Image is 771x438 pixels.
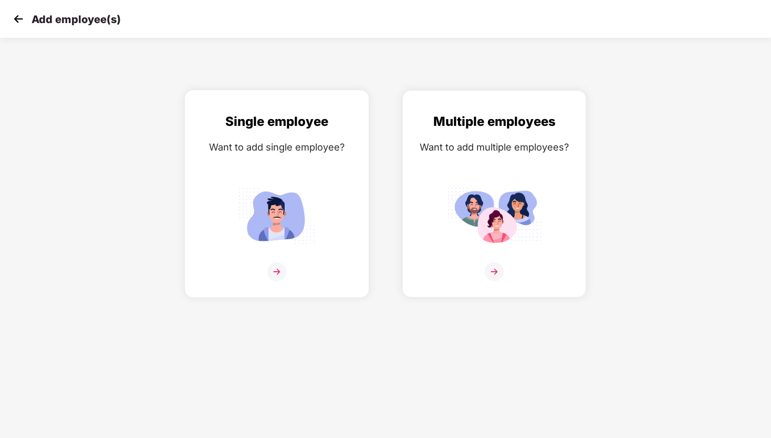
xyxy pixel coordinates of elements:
img: svg+xml;base64,PHN2ZyB4bWxucz0iaHR0cDovL3d3dy53My5vcmcvMjAwMC9zdmciIHdpZHRoPSIzNiIgaGVpZ2h0PSIzNi... [267,262,286,281]
div: Multiple employees [413,112,575,132]
div: Single employee [196,112,358,132]
div: Want to add multiple employees? [413,140,575,155]
p: Add employee(s) [32,13,121,26]
img: svg+xml;base64,PHN2ZyB4bWxucz0iaHR0cDovL3d3dy53My5vcmcvMjAwMC9zdmciIGlkPSJTaW5nbGVfZW1wbG95ZWUiIH... [230,183,324,249]
img: svg+xml;base64,PHN2ZyB4bWxucz0iaHR0cDovL3d3dy53My5vcmcvMjAwMC9zdmciIGlkPSJNdWx0aXBsZV9lbXBsb3llZS... [447,183,541,249]
img: svg+xml;base64,PHN2ZyB4bWxucz0iaHR0cDovL3d3dy53My5vcmcvMjAwMC9zdmciIHdpZHRoPSIzMCIgaGVpZ2h0PSIzMC... [11,11,26,27]
img: svg+xml;base64,PHN2ZyB4bWxucz0iaHR0cDovL3d3dy53My5vcmcvMjAwMC9zdmciIHdpZHRoPSIzNiIgaGVpZ2h0PSIzNi... [485,262,504,281]
div: Want to add single employee? [196,140,358,155]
